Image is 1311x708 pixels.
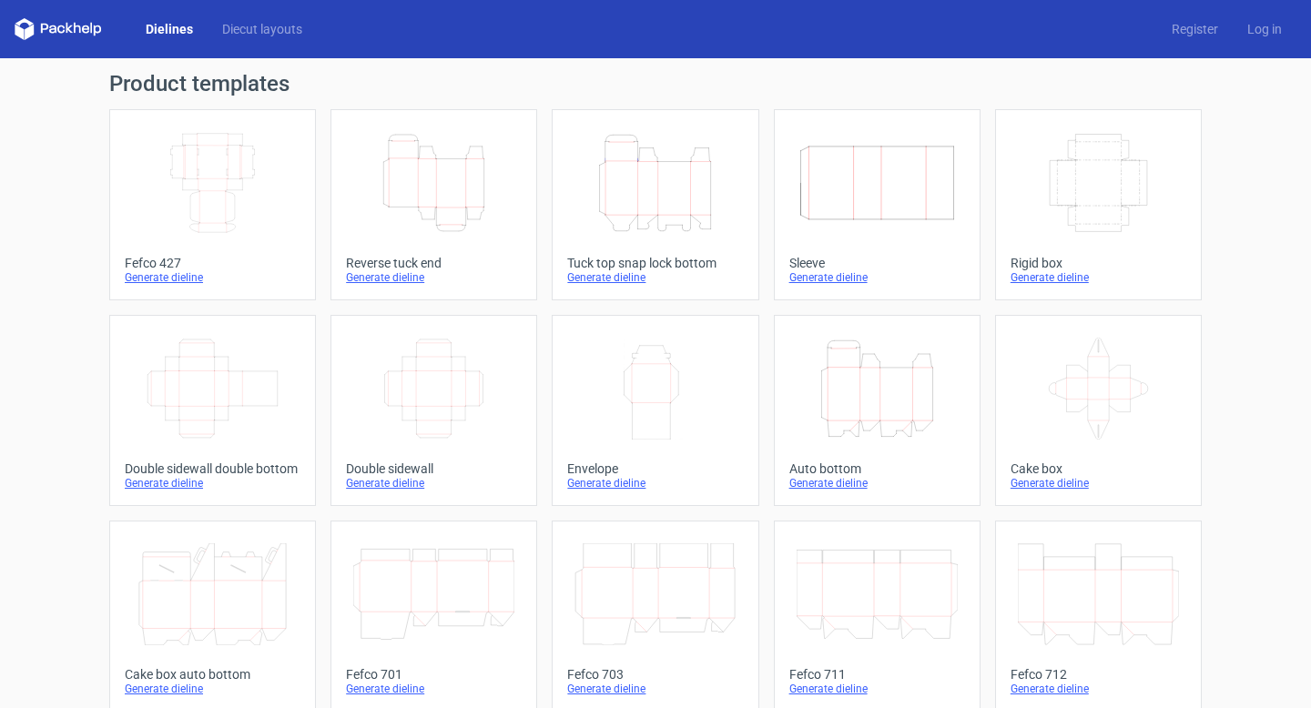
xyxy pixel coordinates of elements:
div: Cake box auto bottom [125,667,300,682]
a: Auto bottomGenerate dieline [774,315,981,506]
a: EnvelopeGenerate dieline [552,315,758,506]
a: Cake boxGenerate dieline [995,315,1202,506]
div: Auto bottom [789,461,965,476]
div: Generate dieline [346,682,522,696]
h1: Product templates [109,73,1202,95]
div: Generate dieline [125,682,300,696]
div: Generate dieline [125,270,300,285]
a: Diecut layouts [208,20,317,38]
a: Register [1157,20,1233,38]
div: Generate dieline [789,270,965,285]
div: Rigid box [1011,256,1186,270]
div: Double sidewall [346,461,522,476]
a: Log in [1233,20,1296,38]
a: Double sidewall double bottomGenerate dieline [109,315,316,506]
a: Dielines [131,20,208,38]
div: Sleeve [789,256,965,270]
div: Cake box [1011,461,1186,476]
div: Generate dieline [789,476,965,491]
div: Fefco 701 [346,667,522,682]
div: Generate dieline [1011,476,1186,491]
a: SleeveGenerate dieline [774,109,981,300]
div: Generate dieline [567,476,743,491]
div: Fefco 703 [567,667,743,682]
div: Generate dieline [346,270,522,285]
div: Envelope [567,461,743,476]
div: Generate dieline [1011,682,1186,696]
div: Generate dieline [567,682,743,696]
a: Fefco 427Generate dieline [109,109,316,300]
div: Generate dieline [567,270,743,285]
div: Fefco 427 [125,256,300,270]
a: Reverse tuck endGenerate dieline [330,109,537,300]
div: Generate dieline [789,682,965,696]
a: Tuck top snap lock bottomGenerate dieline [552,109,758,300]
div: Fefco 711 [789,667,965,682]
a: Double sidewallGenerate dieline [330,315,537,506]
div: Generate dieline [1011,270,1186,285]
a: Rigid boxGenerate dieline [995,109,1202,300]
div: Fefco 712 [1011,667,1186,682]
div: Generate dieline [125,476,300,491]
div: Double sidewall double bottom [125,461,300,476]
div: Tuck top snap lock bottom [567,256,743,270]
div: Reverse tuck end [346,256,522,270]
div: Generate dieline [346,476,522,491]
